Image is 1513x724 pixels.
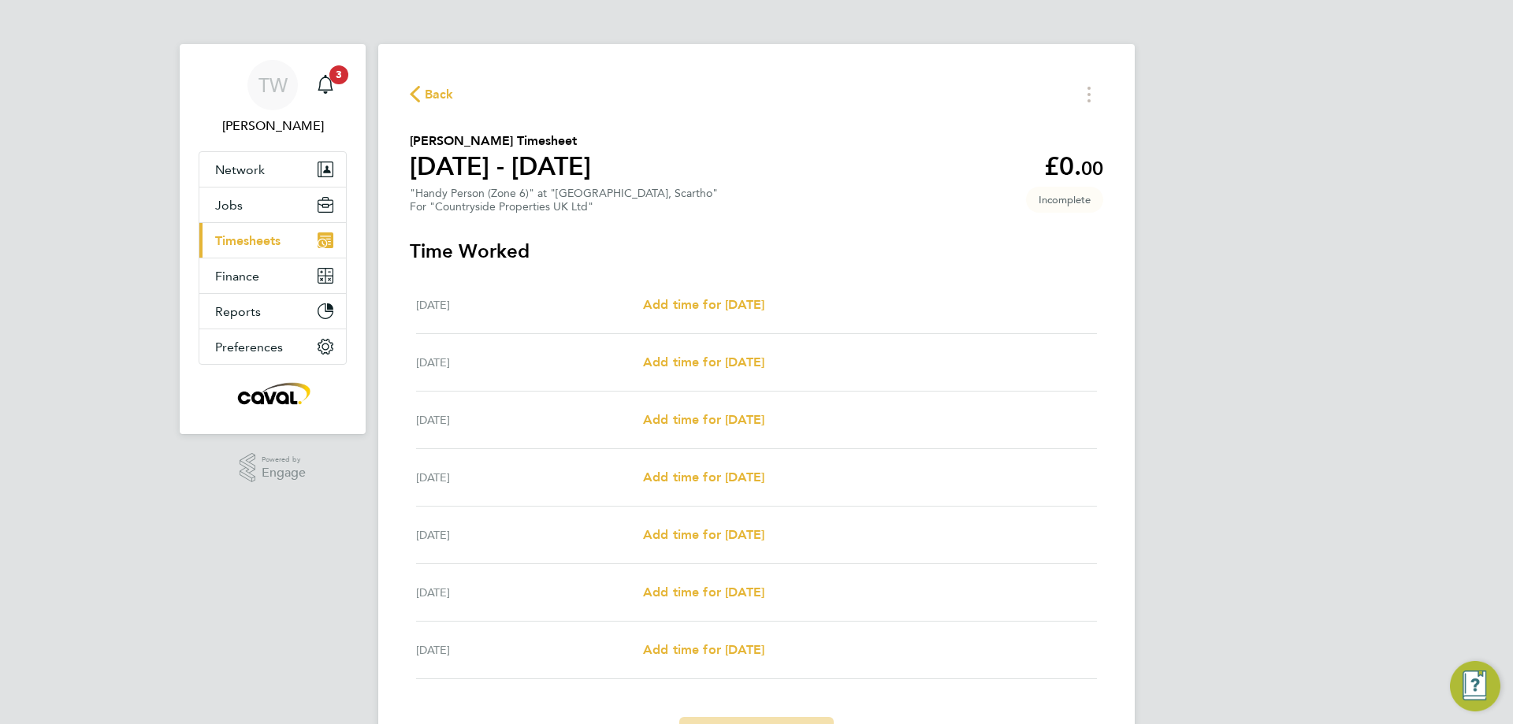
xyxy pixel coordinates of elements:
[215,233,281,248] span: Timesheets
[215,198,243,213] span: Jobs
[262,453,306,466] span: Powered by
[199,60,347,136] a: TW[PERSON_NAME]
[410,150,591,182] h1: [DATE] - [DATE]
[233,381,312,406] img: caval-logo-retina.png
[199,329,346,364] button: Preferences
[258,75,288,95] span: TW
[1081,157,1103,180] span: 00
[215,340,283,355] span: Preferences
[643,470,764,485] span: Add time for [DATE]
[410,132,591,150] h2: [PERSON_NAME] Timesheet
[180,44,366,434] nav: Main navigation
[199,117,347,136] span: Tim Wells
[643,640,764,659] a: Add time for [DATE]
[643,642,764,657] span: Add time for [DATE]
[643,295,764,314] a: Add time for [DATE]
[262,466,306,480] span: Engage
[643,585,764,600] span: Add time for [DATE]
[416,295,643,314] div: [DATE]
[215,304,261,319] span: Reports
[416,468,643,487] div: [DATE]
[643,353,764,372] a: Add time for [DATE]
[410,239,1103,264] h3: Time Worked
[410,200,718,213] div: For "Countryside Properties UK Ltd"
[329,65,348,84] span: 3
[1450,661,1500,711] button: Engage Resource Center
[416,583,643,602] div: [DATE]
[240,453,307,483] a: Powered byEngage
[643,583,764,602] a: Add time for [DATE]
[199,223,346,258] button: Timesheets
[416,353,643,372] div: [DATE]
[643,527,764,542] span: Add time for [DATE]
[416,640,643,659] div: [DATE]
[215,162,265,177] span: Network
[410,84,454,104] button: Back
[1026,187,1103,213] span: This timesheet is Incomplete.
[199,381,347,406] a: Go to home page
[199,152,346,187] button: Network
[643,525,764,544] a: Add time for [DATE]
[310,60,341,110] a: 3
[425,85,454,104] span: Back
[215,269,259,284] span: Finance
[416,525,643,544] div: [DATE]
[416,410,643,429] div: [DATE]
[1075,82,1103,106] button: Timesheets Menu
[643,297,764,312] span: Add time for [DATE]
[410,187,718,213] div: "Handy Person (Zone 6)" at "[GEOGRAPHIC_DATA], Scartho"
[199,294,346,329] button: Reports
[1044,151,1103,181] app-decimal: £0.
[643,412,764,427] span: Add time for [DATE]
[199,258,346,293] button: Finance
[643,355,764,369] span: Add time for [DATE]
[199,187,346,222] button: Jobs
[643,410,764,429] a: Add time for [DATE]
[643,468,764,487] a: Add time for [DATE]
